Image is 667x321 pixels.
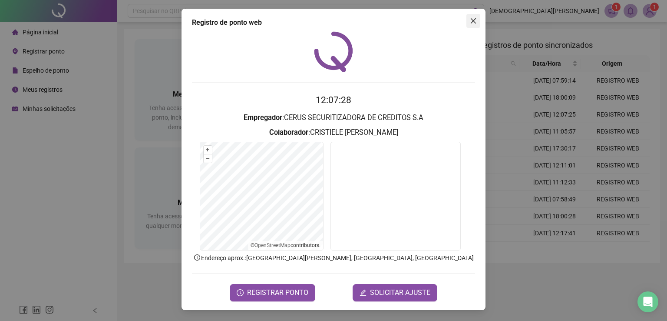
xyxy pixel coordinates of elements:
[466,14,480,28] button: Close
[247,288,308,298] span: REGISTRAR PONTO
[204,146,212,154] button: +
[353,284,437,301] button: editSOLICITAR AJUSTE
[193,254,201,261] span: info-circle
[204,154,212,163] button: –
[192,112,475,124] h3: : CERUS SECURITIZADORA DE CREDITOS S.A
[269,128,308,137] strong: Colaborador
[637,291,658,312] div: Open Intercom Messenger
[244,114,282,122] strong: Empregador
[237,289,244,296] span: clock-circle
[192,17,475,28] div: Registro de ponto web
[251,242,320,248] li: © contributors.
[316,95,351,105] time: 12:07:28
[192,253,475,263] p: Endereço aprox. : [GEOGRAPHIC_DATA][PERSON_NAME], [GEOGRAPHIC_DATA], [GEOGRAPHIC_DATA]
[192,127,475,138] h3: : CRISTIELE [PERSON_NAME]
[230,284,315,301] button: REGISTRAR PONTO
[314,31,353,72] img: QRPoint
[470,17,477,24] span: close
[370,288,430,298] span: SOLICITAR AJUSTE
[360,289,367,296] span: edit
[254,242,291,248] a: OpenStreetMap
